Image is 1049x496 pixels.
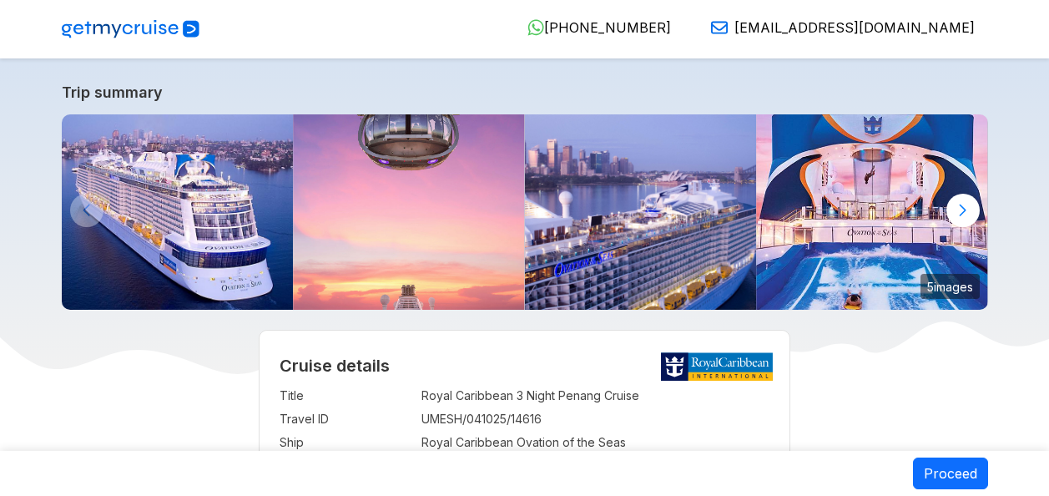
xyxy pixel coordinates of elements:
td: UMESH/041025/14616 [421,407,770,431]
small: 5 images [920,274,980,299]
td: Ship [280,431,413,454]
h2: Cruise details [280,356,770,376]
td: Royal Caribbean 3 Night Penang Cruise [421,384,770,407]
img: ovation-of-the-seas-departing-from-sydney.jpg [525,114,757,310]
img: WhatsApp [527,19,544,36]
img: ovation-exterior-back-aerial-sunset-port-ship.jpg [62,114,294,310]
button: Proceed [913,458,988,489]
img: Email [711,19,728,36]
a: [EMAIL_ADDRESS][DOMAIN_NAME] [698,19,975,36]
td: Royal Caribbean Ovation of the Seas [421,431,770,454]
td: Title [280,384,413,407]
a: Trip summary [62,84,988,101]
span: [EMAIL_ADDRESS][DOMAIN_NAME] [734,19,975,36]
a: [PHONE_NUMBER] [514,19,671,36]
td: : [413,407,421,431]
td: : [413,431,421,454]
td: Travel ID [280,407,413,431]
img: ovation-of-the-seas-flowrider-sunset.jpg [756,114,988,310]
img: north-star-sunset-ovation-of-the-seas.jpg [293,114,525,310]
td: : [413,384,421,407]
span: [PHONE_NUMBER] [544,19,671,36]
